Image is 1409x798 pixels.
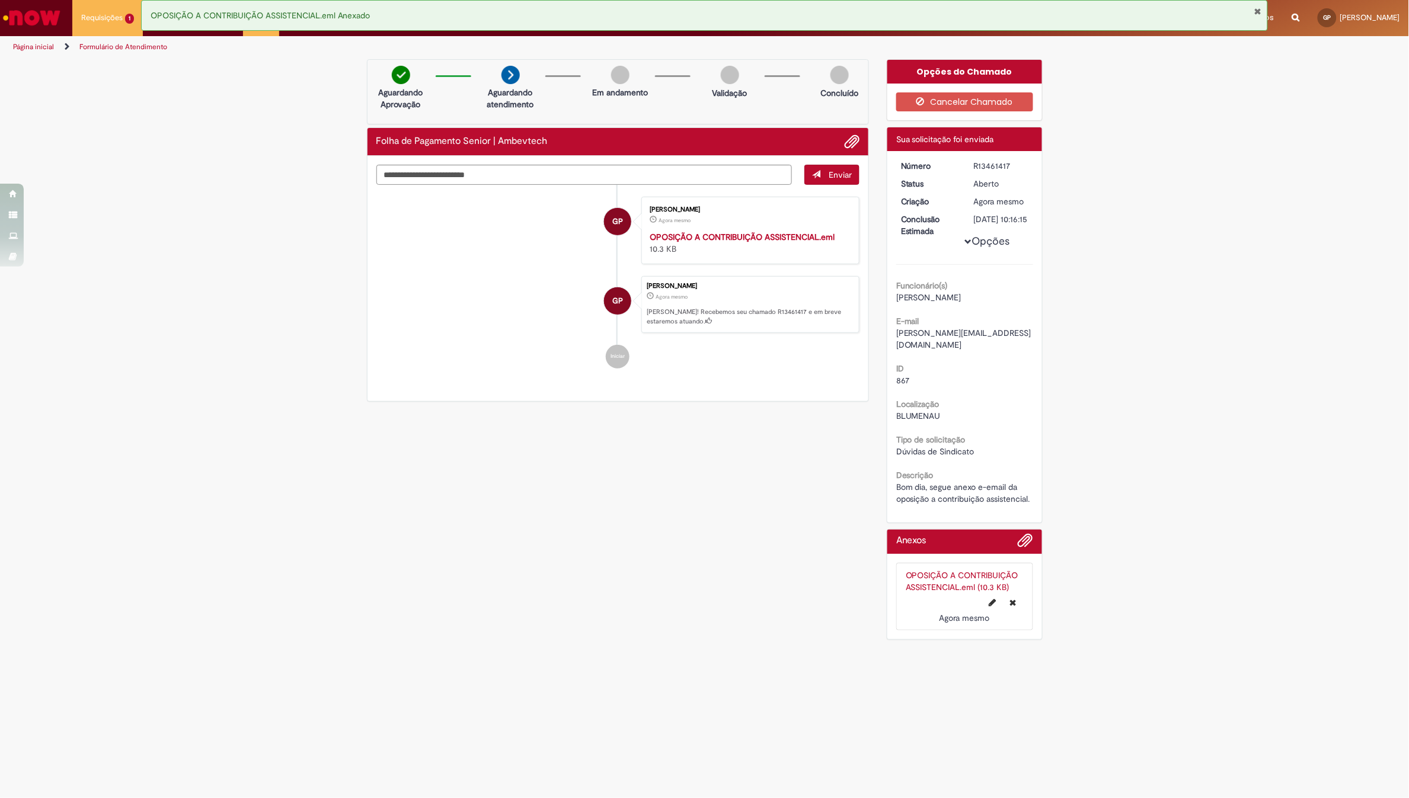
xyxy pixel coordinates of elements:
[896,134,994,145] span: Sua solicitação foi enviada
[151,10,370,21] span: OPOSIÇÃO A CONTRIBUIÇÃO ASSISTENCIAL.eml Anexado
[611,66,630,84] img: img-circle-grey.png
[604,208,631,235] div: Gabriel Perozzo Peixoto
[887,60,1042,84] div: Opções do Chamado
[647,307,853,326] p: [PERSON_NAME]! Recebemos seu chamado R13461417 e em breve estaremos atuando.
[376,136,548,147] h2: Folha de Pagamento Senior | Ambevtech Histórico de tíquete
[713,87,747,99] p: Validação
[125,14,134,24] span: 1
[1340,12,1400,23] span: [PERSON_NAME]
[892,213,965,237] dt: Conclusão Estimada
[844,134,860,149] button: Adicionar anexos
[9,36,931,58] ul: Trilhas de página
[892,160,965,172] dt: Número
[896,470,934,480] b: Descrição
[656,293,688,300] span: Agora mesmo
[830,66,849,84] img: img-circle-grey.png
[892,196,965,207] dt: Criação
[906,570,1018,592] a: OPOSIÇÃO A CONTRIBUIÇÃO ASSISTENCIAL.eml (10.3 KB)
[896,316,919,326] b: E-mail
[376,276,860,333] li: Gabriel Perozzo Peixoto
[829,169,852,180] span: Enviar
[974,196,1024,207] span: Agora mesmo
[974,160,1029,172] div: R13461417
[896,280,948,291] b: Funcionário(s)
[656,293,688,300] time: 29/08/2025 10:16:12
[650,231,847,255] div: 10.3 KB
[896,292,961,303] span: [PERSON_NAME]
[659,217,691,224] time: 29/08/2025 10:16:36
[376,185,860,380] ul: Histórico de tíquete
[13,42,54,52] a: Página inicial
[892,178,965,190] dt: Status
[896,399,940,409] b: Localização
[376,165,793,185] textarea: Digite sua mensagem aqui...
[1,6,62,30] img: ServiceNow
[896,446,975,457] span: Dúvidas de Sindicato
[974,213,1029,225] div: [DATE] 10:16:15
[896,434,966,445] b: Tipo de solicitação
[612,207,623,236] span: GP
[650,206,847,213] div: [PERSON_NAME]
[896,411,941,421] span: BLUMENAU
[896,536,926,546] h2: Anexos
[974,178,1029,190] div: Aberto
[372,86,430,110] p: Aguardando Aprovação
[896,92,1033,111] button: Cancelar Chamado
[647,283,853,290] div: [PERSON_NAME]
[974,196,1024,207] time: 29/08/2025 10:16:12
[896,328,1031,350] span: [PERSON_NAME][EMAIL_ADDRESS][DOMAIN_NAME]
[721,66,739,84] img: img-circle-grey.png
[982,593,1004,612] button: Editar nome de arquivo OPOSIÇÃO A CONTRIBUIÇÃO ASSISTENCIAL.eml
[1018,533,1033,554] button: Adicionar anexos
[804,165,860,185] button: Enviar
[940,613,990,623] time: 29/08/2025 10:16:36
[659,217,691,224] span: Agora mesmo
[896,375,909,386] span: 867
[592,86,648,98] p: Em andamento
[1254,7,1261,16] button: Fechar Notificação
[974,196,1029,207] div: 29/08/2025 10:16:12
[1003,593,1024,612] button: Excluir OPOSIÇÃO A CONTRIBUIÇÃO ASSISTENCIAL.eml
[896,482,1030,504] span: Bom dia, segue anexo e-email da oposição a contribuição assistencial.
[820,87,858,99] p: Concluído
[81,12,123,24] span: Requisições
[604,287,631,315] div: Gabriel Perozzo Peixoto
[482,86,539,110] p: Aguardando atendimento
[79,42,167,52] a: Formulário de Atendimento
[501,66,520,84] img: arrow-next.png
[896,363,904,374] b: ID
[392,66,410,84] img: check-circle-green.png
[940,613,990,623] span: Agora mesmo
[612,287,623,315] span: GP
[1324,14,1331,21] span: GP
[650,232,835,242] a: OPOSIÇÃO A CONTRIBUIÇÃO ASSISTENCIAL.eml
